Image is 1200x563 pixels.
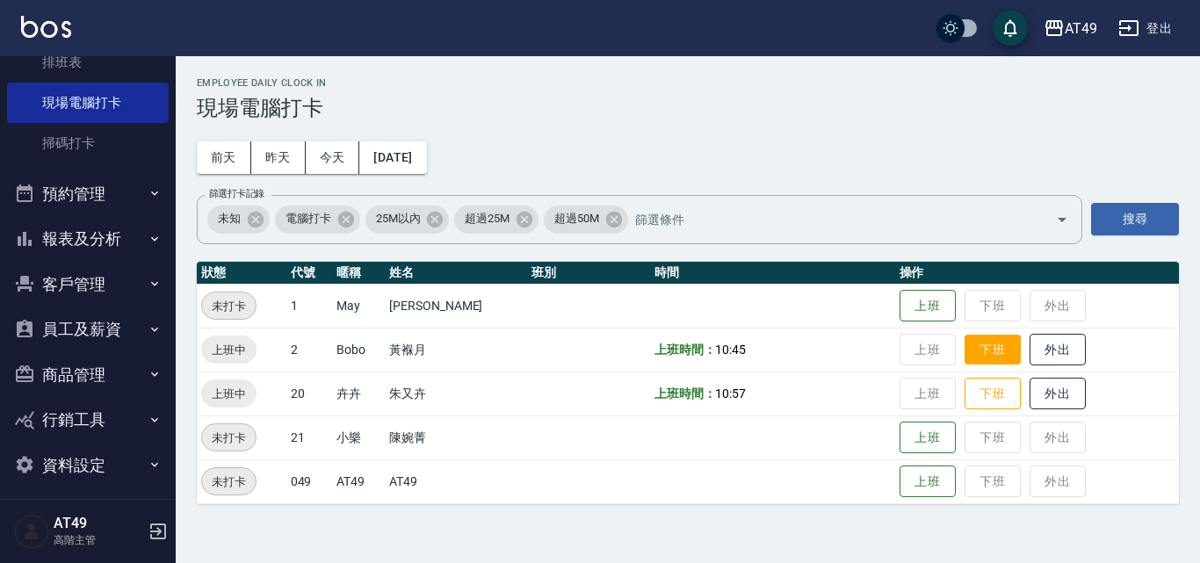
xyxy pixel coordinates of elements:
[654,386,716,401] b: 上班時間：
[715,386,746,401] span: 10:57
[650,262,895,285] th: 時間
[385,415,527,459] td: 陳婉菁
[21,16,71,38] img: Logo
[1030,334,1086,366] button: 外出
[202,473,256,491] span: 未打卡
[7,352,169,398] button: 商品管理
[544,206,628,234] div: 超過50M
[197,262,286,285] th: 狀態
[527,262,649,285] th: 班別
[385,328,527,372] td: 黃褓月
[7,83,169,123] a: 現場電腦打卡
[359,141,426,174] button: [DATE]
[454,206,539,234] div: 超過25M
[251,141,306,174] button: 昨天
[454,210,520,227] span: 超過25M
[895,262,1179,285] th: 操作
[965,378,1021,410] button: 下班
[7,42,169,83] a: 排班表
[385,284,527,328] td: [PERSON_NAME]
[7,443,169,488] button: 資料設定
[207,210,251,227] span: 未知
[7,216,169,262] button: 報表及分析
[900,466,956,498] button: 上班
[7,171,169,217] button: 預約管理
[365,206,450,234] div: 25M以內
[54,515,143,532] h5: AT49
[1065,18,1097,40] div: AT49
[306,141,360,174] button: 今天
[286,262,333,285] th: 代號
[965,335,1021,365] button: 下班
[544,210,610,227] span: 超過50M
[286,328,333,372] td: 2
[631,204,1025,235] input: 篩選條件
[332,372,385,415] td: 卉卉
[385,372,527,415] td: 朱又卉
[14,514,49,549] img: Person
[365,210,431,227] span: 25M以內
[202,297,256,315] span: 未打卡
[286,415,333,459] td: 21
[201,341,257,359] span: 上班中
[1048,206,1076,234] button: Open
[1111,12,1179,45] button: 登出
[286,284,333,328] td: 1
[332,415,385,459] td: 小樂
[1091,203,1179,235] button: 搜尋
[715,343,746,357] span: 10:45
[993,11,1028,46] button: save
[197,141,251,174] button: 前天
[332,459,385,503] td: AT49
[197,96,1179,120] h3: 現場電腦打卡
[332,328,385,372] td: Bobo
[900,290,956,322] button: 上班
[654,343,716,357] b: 上班時間：
[7,262,169,307] button: 客戶管理
[900,422,956,454] button: 上班
[7,397,169,443] button: 行銷工具
[385,262,527,285] th: 姓名
[54,532,143,548] p: 高階主管
[209,187,264,200] label: 篩選打卡記錄
[286,459,333,503] td: 049
[275,206,360,234] div: 電腦打卡
[7,123,169,163] a: 掃碼打卡
[332,262,385,285] th: 暱稱
[1030,378,1086,410] button: 外出
[7,307,169,352] button: 員工及薪資
[207,206,270,234] div: 未知
[332,284,385,328] td: May
[385,459,527,503] td: AT49
[197,77,1179,89] h2: Employee Daily Clock In
[202,429,256,447] span: 未打卡
[201,385,257,403] span: 上班中
[275,210,342,227] span: 電腦打卡
[1037,11,1104,47] button: AT49
[286,372,333,415] td: 20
